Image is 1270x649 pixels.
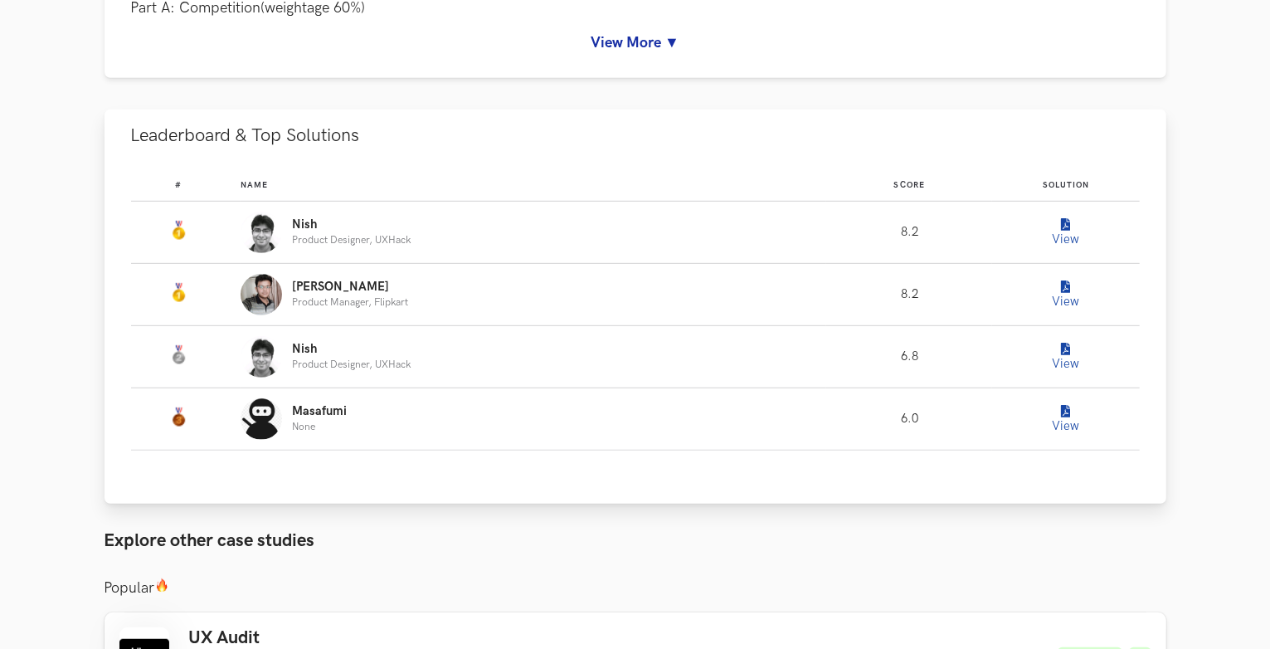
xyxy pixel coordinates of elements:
span: # [175,180,182,190]
img: 🔥 [155,578,168,593]
p: Product Designer, UXHack [292,359,411,370]
p: None [292,422,347,432]
button: Leaderboard & Top Solutions [105,110,1166,162]
h3: UX Audit [189,627,660,649]
p: Product Manager, Flipkart [292,297,408,308]
p: Nish [292,218,411,232]
img: Profile photo [241,212,282,253]
img: Gold Medal [168,283,188,303]
td: 6.8 [826,326,992,388]
h3: Explore other case studies [105,530,1166,552]
img: Gold Medal [168,221,188,241]
button: View [1049,278,1083,311]
button: View [1049,216,1083,249]
span: Leaderboard & Top Solutions [131,124,360,147]
img: Profile photo [241,336,282,378]
img: Bronze Medal [168,407,188,427]
span: Score [894,180,925,190]
img: Profile photo [241,398,282,440]
span: Solution [1043,180,1089,190]
td: 8.2 [826,202,992,264]
span: Name [241,180,268,190]
div: Leaderboard & Top Solutions [105,162,1166,504]
a: View More ▼ [131,34,1140,51]
img: Silver Medal [168,345,188,365]
p: Nish [292,343,411,356]
button: View [1049,340,1083,373]
table: Leaderboard [131,167,1140,451]
h3: Popular [105,578,1166,598]
button: View [1049,403,1083,436]
p: Masafumi [292,405,347,418]
p: Product Designer, UXHack [292,235,411,246]
td: 6.0 [826,388,992,451]
img: Profile photo [241,274,282,315]
p: [PERSON_NAME] [292,281,408,294]
td: 8.2 [826,264,992,326]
